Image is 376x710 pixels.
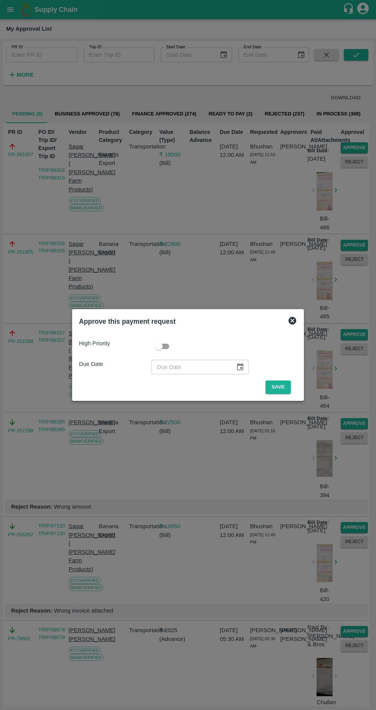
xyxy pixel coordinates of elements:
[79,318,176,325] b: Approve this payment request
[152,360,230,374] input: Due Date
[266,381,291,394] button: Save
[79,360,152,368] p: Due Date
[233,360,247,374] button: Choose date
[79,339,152,348] p: High Priority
